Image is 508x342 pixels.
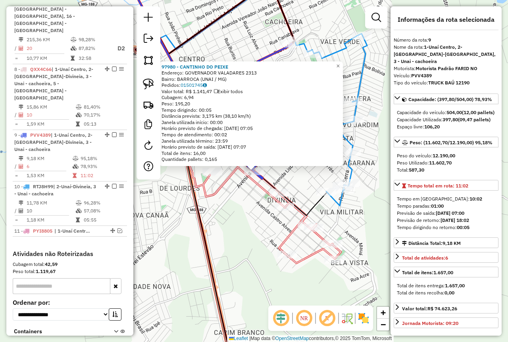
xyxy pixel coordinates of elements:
img: Selecionar atividades - laço [143,78,154,90]
p: D2 [111,44,125,53]
a: Jornada Motorista: 09:20 [394,317,498,328]
i: Observações [203,83,207,88]
div: Cubagem total: [13,261,127,268]
td: 87,82% [78,44,110,53]
a: Criar modelo [140,117,156,134]
div: Distância Total: [402,240,461,247]
div: Janela utilizada término: 23:59 [162,138,341,144]
div: Horário previsto de saída: [DATE] 07:07 [162,144,341,150]
span: | 1-Unaí Centro, 2-[GEOGRAPHIC_DATA]-Divineia, 3 - Unai - cachoeira, 5 - [GEOGRAPHIC_DATA] - [GEO... [14,66,93,101]
i: % de utilização da cubagem [71,46,77,51]
strong: 01:00 [431,203,444,209]
div: Pedidos: [162,82,341,88]
td: 98,28% [78,36,110,44]
td: 11:02 [80,172,123,180]
a: Capacidade: (397,80/504,00) 78,93% [394,94,498,104]
div: Capacidade: (397,80/504,00) 78,93% [394,106,498,134]
a: Nova sessão e pesquisa [140,10,156,27]
a: Exportar sessão [140,31,156,48]
span: Exibir todos [214,88,243,94]
strong: (09,47 pallets) [458,117,491,122]
div: Previsão de retorno: [397,217,495,224]
i: Tempo total em rota [73,173,77,178]
div: Jornada Motorista: 09:20 [402,320,458,327]
a: Reroteirizar Sessão [140,138,156,155]
strong: 97980 - CANTINHO DO PEIXE [162,64,228,70]
span: 8 - [14,66,93,101]
strong: 6 [445,255,448,261]
strong: 0,00 [444,290,454,296]
td: 215,36 KM [26,36,70,44]
i: % de utilização da cubagem [76,208,82,213]
label: Ordenar por: [13,298,127,307]
a: Tempo total em rota: 11:02 [394,180,498,191]
span: 1-Unaí Centro, 2-Unaí-Divineia, 3 - Unai - cachoeira, 5 - Unaí - Mamoeiro [54,227,91,235]
td: 15,86 KM [26,103,75,111]
td: 1,53 KM [26,172,72,180]
i: % de utilização do peso [76,201,82,205]
em: Alterar sequência das rotas [105,132,110,137]
i: Tempo total em rota [76,122,80,126]
strong: Motorista Padrão FARID NO [416,65,477,71]
div: Espaço livre: [397,123,495,130]
td: 95,18% [80,155,123,162]
td: 1,18 KM [26,216,75,224]
span: Ocultar NR [294,309,314,328]
strong: TRUCK BAÚ 12190 [428,80,470,86]
td: 20 [26,44,70,53]
strong: (12,00 pallets) [462,109,495,115]
div: Valor total: R$ 1.141,47 [162,88,341,95]
div: Tempo dirigindo: 00:05 [162,107,341,113]
a: Criar rota [140,96,157,113]
strong: 106,20 [424,124,440,130]
span: | 2-Unaí-Divineia, 3 - Unai - cachoeira [14,183,96,197]
div: Endereço: GOVERNADOR VALADARES 2313 [162,70,341,76]
div: Tempo paradas: [397,203,495,210]
i: Total de Atividades [19,46,23,51]
i: % de utilização da cubagem [73,164,79,169]
span: Ocultar deslocamento [271,309,291,328]
strong: 42,59 [45,261,58,267]
div: Tempo total em rota: 11:02 [394,192,498,234]
a: Exibir filtros [368,10,384,25]
td: 05:55 [83,216,123,224]
div: Total: [397,166,495,174]
em: Finalizar rota [112,184,117,189]
a: Close popup [333,61,343,71]
div: Cubagem: 6,94 [162,94,341,101]
td: / [14,207,18,215]
i: % de utilização do peso [76,105,82,109]
em: Alterar sequência das rotas [105,67,110,71]
i: Total de Atividades [19,164,23,169]
img: Exibir/Ocultar setores [357,312,370,325]
strong: 1-Unaí Centro, 2-[GEOGRAPHIC_DATA]-[GEOGRAPHIC_DATA], 3 - Unai - cachoeira [394,44,496,64]
span: Containers [14,327,104,336]
div: Peso: 195,20 [162,101,341,107]
div: Bairro: BARROCA (UNAI / MG) [162,76,341,82]
a: Total de itens:1.657,00 [394,267,498,277]
div: Tempo em [GEOGRAPHIC_DATA]: [397,195,495,203]
div: Previsão de saída: [397,210,495,217]
div: Veículo: [394,72,498,79]
div: Número da rota: [394,36,498,44]
strong: 1.657,00 [433,269,453,275]
div: Quantidade pallets: 0,165 [162,156,341,162]
em: Opções [119,184,124,189]
div: Tempo dirigindo no retorno: [397,224,495,231]
div: Tipo do veículo: [394,79,498,86]
td: = [14,172,18,180]
i: % de utilização do peso [73,156,79,161]
div: Total de itens: 16,00 [162,150,341,157]
em: Opções [119,67,124,71]
div: Capacidade Utilizada: [397,116,495,123]
em: Finalizar rota [112,67,117,71]
span: × [336,63,340,69]
td: / [14,44,18,53]
td: 05:13 [83,120,123,128]
span: PYI8805 [33,228,52,234]
strong: 587,30 [409,167,424,173]
div: Valor total: [402,305,457,312]
div: Capacidade do veículo: [397,109,495,116]
span: 10 - [14,183,96,197]
div: Distância prevista: 3,175 km (38,10 km/h) [162,113,341,119]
